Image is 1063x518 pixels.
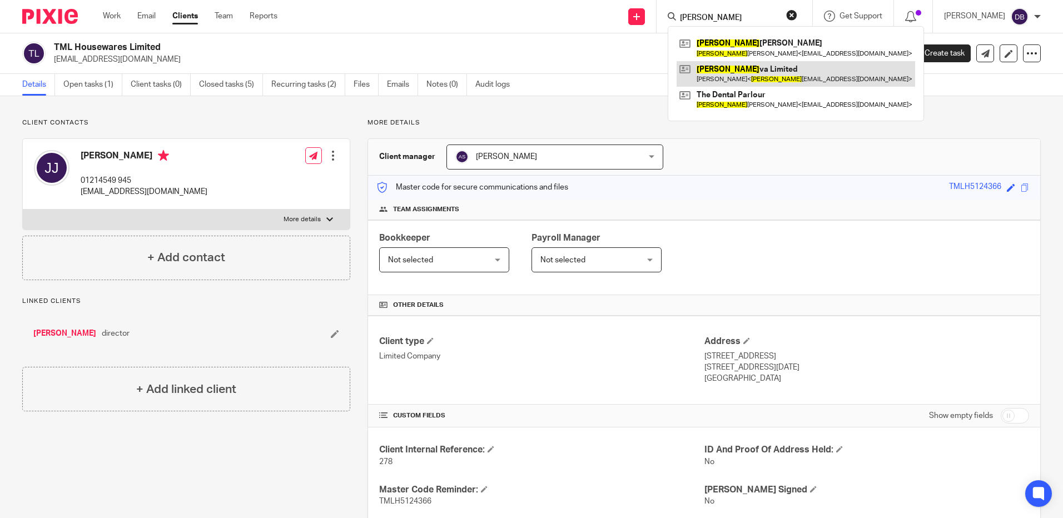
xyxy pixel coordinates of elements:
div: TMLH5124366 [949,181,1001,194]
a: Work [103,11,121,22]
a: Files [354,74,379,96]
a: Notes (0) [426,74,467,96]
h4: + Add contact [147,249,225,266]
a: Recurring tasks (2) [271,74,345,96]
p: Client contacts [22,118,350,127]
span: director [102,328,130,339]
span: Get Support [840,12,882,20]
p: Limited Company [379,351,704,362]
h4: + Add linked client [136,381,236,398]
a: Reports [250,11,277,22]
h4: ID And Proof Of Address Held: [704,444,1029,456]
a: Emails [387,74,418,96]
span: Not selected [388,256,433,264]
button: Clear [786,9,797,21]
h4: [PERSON_NAME] Signed [704,484,1029,496]
p: More details [367,118,1041,127]
a: [PERSON_NAME] [33,328,96,339]
h4: CUSTOM FIELDS [379,411,704,420]
span: 278 [379,458,393,466]
img: Pixie [22,9,78,24]
h4: Client type [379,336,704,347]
a: Open tasks (1) [63,74,122,96]
p: [PERSON_NAME] [944,11,1005,22]
i: Primary [158,150,169,161]
p: Linked clients [22,297,350,306]
a: Closed tasks (5) [199,74,263,96]
h4: [PERSON_NAME] [81,150,207,164]
a: Clients [172,11,198,22]
h2: TML Housewares Limited [54,42,722,53]
span: No [704,458,714,466]
span: [PERSON_NAME] [476,153,537,161]
span: Not selected [540,256,585,264]
span: Bookkeeper [379,233,430,242]
span: Other details [393,301,444,310]
span: No [704,497,714,505]
p: [EMAIL_ADDRESS][DOMAIN_NAME] [81,186,207,197]
a: Create task [906,44,971,62]
img: svg%3E [22,42,46,65]
img: svg%3E [34,150,69,186]
p: More details [284,215,321,224]
p: 01214549 945 [81,175,207,186]
p: [STREET_ADDRESS] [704,351,1029,362]
span: TMLH5124366 [379,497,431,505]
img: svg%3E [455,150,469,163]
h4: Address [704,336,1029,347]
span: Team assignments [393,205,459,214]
a: Email [137,11,156,22]
h4: Master Code Reminder: [379,484,704,496]
input: Search [679,13,779,23]
h4: Client Internal Reference: [379,444,704,456]
p: [GEOGRAPHIC_DATA] [704,373,1029,384]
h3: Client manager [379,151,435,162]
a: Details [22,74,55,96]
p: Master code for secure communications and files [376,182,568,193]
span: Payroll Manager [531,233,600,242]
p: [STREET_ADDRESS][DATE] [704,362,1029,373]
a: Client tasks (0) [131,74,191,96]
img: svg%3E [1011,8,1029,26]
a: Audit logs [475,74,518,96]
label: Show empty fields [929,410,993,421]
a: Team [215,11,233,22]
p: [EMAIL_ADDRESS][DOMAIN_NAME] [54,54,890,65]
